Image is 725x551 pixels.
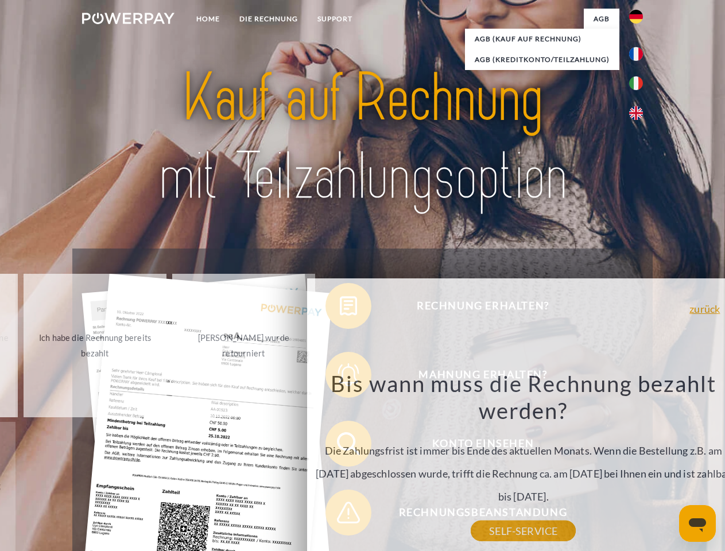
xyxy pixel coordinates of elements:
a: AGB (Kauf auf Rechnung) [465,29,619,49]
img: de [629,10,643,24]
a: SELF-SERVICE [471,521,576,541]
img: logo-powerpay-white.svg [82,13,175,24]
a: SUPPORT [308,9,362,29]
a: DIE RECHNUNG [230,9,308,29]
img: en [629,106,643,120]
div: Ich habe die Rechnung bereits bezahlt [30,330,160,361]
a: Home [187,9,230,29]
a: AGB (Kreditkonto/Teilzahlung) [465,49,619,70]
a: agb [584,9,619,29]
img: fr [629,47,643,61]
img: it [629,76,643,90]
img: title-powerpay_de.svg [110,55,615,220]
a: zurück [689,304,720,314]
div: [PERSON_NAME] wurde retourniert [179,330,308,361]
iframe: Schaltfläche zum Öffnen des Messaging-Fensters [679,505,716,542]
